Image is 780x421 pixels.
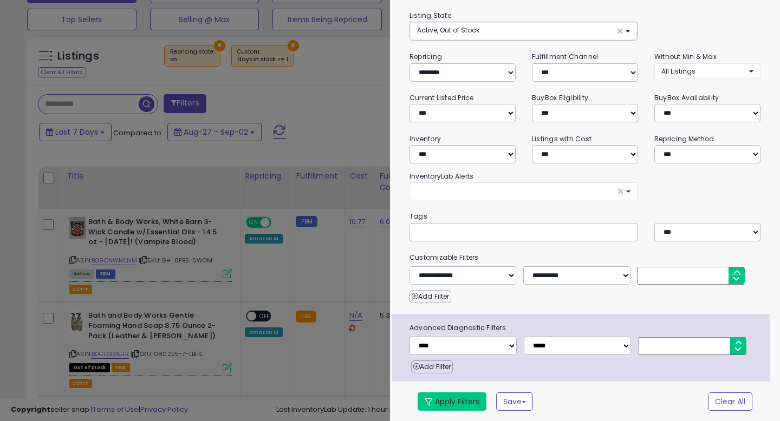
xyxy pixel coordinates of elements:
[401,322,770,334] span: Advanced Diagnostic Filters
[654,52,717,61] small: Without Min & Max
[409,52,442,61] small: Repricing
[410,22,637,40] button: Active, Out of Stock ×
[409,11,451,20] small: Listing State
[654,93,719,102] small: BuyBox Availability
[532,134,591,143] small: Listings with Cost
[654,63,760,79] button: All Listings
[401,252,769,264] small: Customizable Filters
[616,25,623,37] span: ×
[409,172,473,181] small: InventoryLab Alerts
[409,134,441,143] small: Inventory
[409,93,473,102] small: Current Listed Price
[409,182,638,200] button: ×
[532,52,598,61] small: Fulfillment Channel
[417,25,479,35] span: Active, Out of Stock
[708,392,752,411] button: Clear All
[496,392,533,411] button: Save
[409,290,451,303] button: Add Filter
[418,392,486,411] button: Apply Filters
[654,134,714,143] small: Repricing Method
[617,186,624,197] span: ×
[401,210,769,222] small: Tags
[532,93,588,102] small: BuyBox Eligibility
[411,360,453,373] button: Add Filter
[661,67,695,76] span: All Listings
